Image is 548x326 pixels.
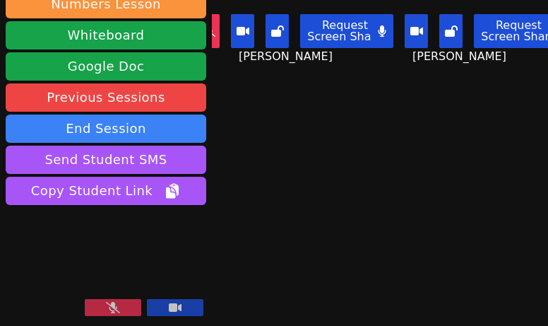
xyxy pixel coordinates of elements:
[6,146,206,174] button: Send Student SMS
[6,115,206,143] button: End Session
[6,52,206,81] a: Google Doc
[412,48,510,65] span: [PERSON_NAME]
[6,177,206,205] button: Copy Student Link
[300,14,389,48] button: Request Screen Share
[31,181,181,201] span: Copy Student Link
[239,48,336,65] span: [PERSON_NAME]
[6,83,206,112] a: Previous Sessions
[6,21,206,50] button: Whiteboard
